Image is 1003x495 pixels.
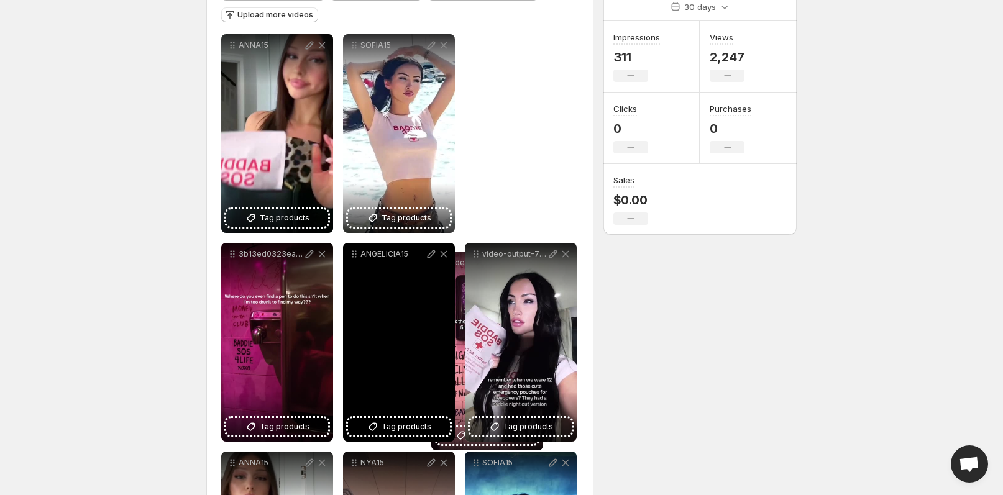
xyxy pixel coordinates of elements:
button: Tag products [470,418,572,435]
h3: Impressions [613,31,660,43]
p: 0 [613,121,648,136]
span: Tag products [503,420,553,433]
p: 311 [613,50,660,65]
p: 0 [710,121,751,136]
button: Tag products [226,418,328,435]
p: 2,247 [710,50,744,65]
p: 30 days [684,1,716,13]
h3: Clicks [613,102,637,115]
div: 3b13ed0323ea42d0bc18cb29dd2cc4e5 2Tag products [221,243,333,442]
p: SOFIA15 [360,40,425,50]
h3: Views [710,31,733,43]
div: SOFIA15Tag products [343,34,455,233]
p: ANGELICIA15 [360,249,425,259]
button: Tag products [226,209,328,227]
span: Upload more videos [237,10,313,20]
button: Tag products [348,209,450,227]
p: ANNA15 [239,40,303,50]
button: Tag products [348,418,450,435]
h3: Purchases [710,102,751,115]
p: SOFIA15 [482,458,547,468]
span: Tag products [260,420,309,433]
span: Tag products [382,420,431,433]
div: ANNA15Tag products [221,34,333,233]
div: video-output-762E1D6F-2E45-4DEA-8DFD-AE153A422086-1 2Tag products [465,243,577,442]
div: ANGELICIA15Tag products [343,243,455,442]
p: 3b13ed0323ea42d0bc18cb29dd2cc4e5 2 [239,249,303,259]
div: Open chat [951,445,988,483]
h3: Sales [613,174,634,186]
p: $0.00 [613,193,648,207]
span: Tag products [382,212,431,224]
p: NYA15 [360,458,425,468]
span: Tag products [260,212,309,224]
button: Upload more videos [221,7,318,22]
p: ANNA15 [239,458,303,468]
p: video-output-762E1D6F-2E45-4DEA-8DFD-AE153A422086-1 2 [482,249,547,259]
